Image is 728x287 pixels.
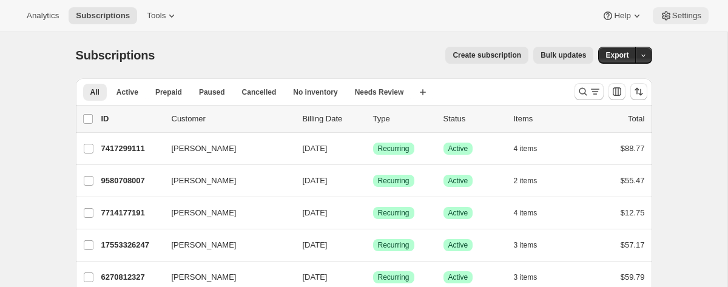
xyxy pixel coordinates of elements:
span: $55.47 [621,176,645,185]
p: Total [628,113,644,125]
button: 4 items [514,140,551,157]
button: 3 items [514,237,551,254]
div: 17553326247[PERSON_NAME][DATE]SuccessRecurringSuccessActive3 items$57.17 [101,237,645,254]
button: Create new view [413,84,433,101]
span: [PERSON_NAME] [172,207,237,219]
span: Help [614,11,630,21]
span: Active [448,240,468,250]
button: [PERSON_NAME] [164,139,286,158]
span: Settings [672,11,701,21]
button: [PERSON_NAME] [164,203,286,223]
div: 7417299111[PERSON_NAME][DATE]SuccessRecurringSuccessActive4 items$88.77 [101,140,645,157]
p: 7714177191 [101,207,162,219]
span: 4 items [514,208,538,218]
button: Subscriptions [69,7,137,24]
span: Analytics [27,11,59,21]
span: No inventory [293,87,337,97]
button: Search and filter results [575,83,604,100]
span: $12.75 [621,208,645,217]
span: $57.17 [621,240,645,249]
button: 3 items [514,269,551,286]
button: 4 items [514,204,551,221]
button: Sort the results [630,83,647,100]
span: [DATE] [303,176,328,185]
p: 7417299111 [101,143,162,155]
span: Needs Review [355,87,404,97]
span: Active [448,144,468,154]
div: 9580708007[PERSON_NAME][DATE]SuccessRecurringSuccessActive2 items$55.47 [101,172,645,189]
p: Status [443,113,504,125]
p: Customer [172,113,293,125]
span: Subscriptions [76,11,130,21]
button: Tools [140,7,185,24]
p: 9580708007 [101,175,162,187]
span: Active [448,176,468,186]
span: [PERSON_NAME] [172,271,237,283]
span: All [90,87,99,97]
span: $59.79 [621,272,645,282]
span: Bulk updates [541,50,586,60]
span: [DATE] [303,208,328,217]
span: Tools [147,11,166,21]
span: Recurring [378,240,409,250]
span: 3 items [514,272,538,282]
button: Help [595,7,650,24]
button: Create subscription [445,47,528,64]
span: [DATE] [303,272,328,282]
div: Type [373,113,434,125]
p: 17553326247 [101,239,162,251]
span: Recurring [378,176,409,186]
div: 6270812327[PERSON_NAME][DATE]SuccessRecurringSuccessActive3 items$59.79 [101,269,645,286]
p: Billing Date [303,113,363,125]
button: [PERSON_NAME] [164,171,286,191]
span: 4 items [514,144,538,154]
span: Cancelled [242,87,277,97]
button: [PERSON_NAME] [164,268,286,287]
button: Export [598,47,636,64]
button: Analytics [19,7,66,24]
span: [PERSON_NAME] [172,143,237,155]
span: [DATE] [303,240,328,249]
span: 3 items [514,240,538,250]
div: 7714177191[PERSON_NAME][DATE]SuccessRecurringSuccessActive4 items$12.75 [101,204,645,221]
span: Recurring [378,144,409,154]
span: [PERSON_NAME] [172,175,237,187]
button: Customize table column order and visibility [608,83,625,100]
span: Export [605,50,629,60]
span: [PERSON_NAME] [172,239,237,251]
span: Prepaid [155,87,182,97]
span: Paused [199,87,225,97]
button: Settings [653,7,709,24]
span: Subscriptions [76,49,155,62]
span: Recurring [378,208,409,218]
span: Active [448,208,468,218]
div: IDCustomerBilling DateTypeStatusItemsTotal [101,113,645,125]
span: Active [448,272,468,282]
p: ID [101,113,162,125]
span: [DATE] [303,144,328,153]
p: 6270812327 [101,271,162,283]
span: Create subscription [453,50,521,60]
span: Recurring [378,272,409,282]
button: 2 items [514,172,551,189]
span: $88.77 [621,144,645,153]
div: Items [514,113,575,125]
span: 2 items [514,176,538,186]
button: [PERSON_NAME] [164,235,286,255]
span: Active [116,87,138,97]
button: Bulk updates [533,47,593,64]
